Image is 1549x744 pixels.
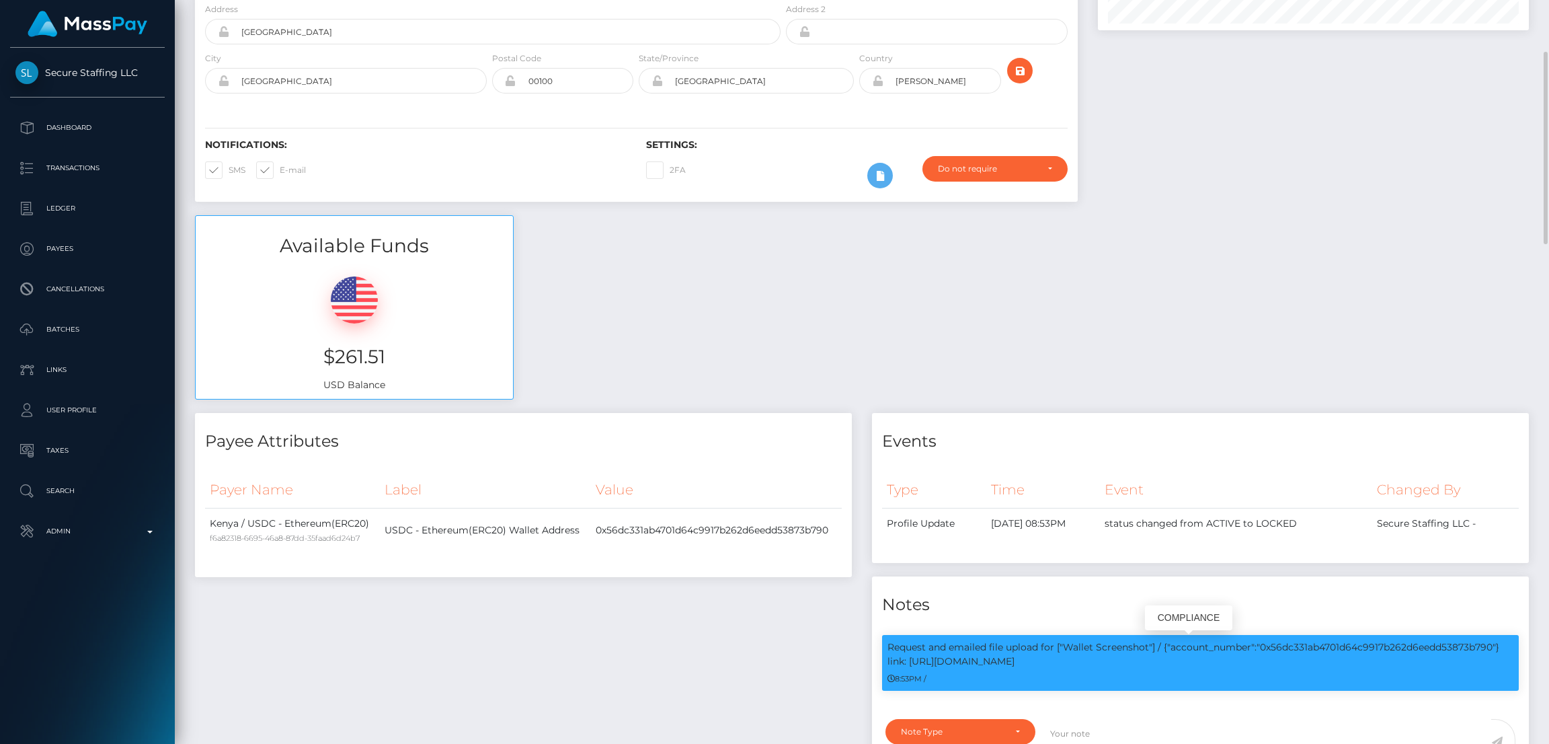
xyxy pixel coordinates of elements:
[28,11,147,37] img: MassPay Logo
[887,674,926,683] small: 8:53PM /
[1372,472,1519,509] th: Changed By
[15,61,38,84] img: Secure Staffing LLC
[205,430,842,453] h4: Payee Attributes
[205,3,238,15] label: Address
[10,394,165,427] a: User Profile
[15,400,159,420] p: User Profile
[205,472,380,509] th: Payer Name
[10,111,165,145] a: Dashboard
[10,232,165,266] a: Payees
[1100,508,1372,539] td: status changed from ACTIVE to LOCKED
[10,474,165,508] a: Search
[786,3,826,15] label: Address 2
[205,508,380,553] td: Kenya / USDC - Ethereum(ERC20)
[887,640,1513,669] p: Request and emailed file upload for ["Wallet Screenshot"] / {"account_number":"0x56dc331ab4701d64...
[15,158,159,178] p: Transactions
[10,151,165,185] a: Transactions
[591,508,842,553] td: 0x56dc331ab4701d64c9917b262d6eedd53873b790
[10,272,165,306] a: Cancellations
[15,279,159,299] p: Cancellations
[15,441,159,461] p: Taxes
[210,533,360,543] small: f6a82318-6695-46a8-87dd-35faad6d24b7
[1372,508,1519,539] td: Secure Staffing LLC -
[15,239,159,259] p: Payees
[646,139,1067,151] h6: Settings:
[15,118,159,138] p: Dashboard
[882,593,1519,617] h4: Notes
[882,430,1519,453] h4: Events
[10,434,165,468] a: Taxes
[10,192,165,225] a: Ledger
[10,353,165,387] a: Links
[205,139,626,151] h6: Notifications:
[10,515,165,548] a: Admin
[882,472,986,509] th: Type
[986,472,1100,509] th: Time
[380,472,592,509] th: Label
[10,67,165,79] span: Secure Staffing LLC
[986,508,1100,539] td: [DATE] 08:53PM
[196,233,513,259] h3: Available Funds
[492,52,541,65] label: Postal Code
[196,260,513,399] div: USD Balance
[205,161,245,179] label: SMS
[256,161,306,179] label: E-mail
[380,508,592,553] td: USDC - Ethereum(ERC20) Wallet Address
[10,313,165,346] a: Batches
[591,472,842,509] th: Value
[1100,472,1372,509] th: Event
[205,52,221,65] label: City
[882,508,986,539] td: Profile Update
[646,161,686,179] label: 2FA
[15,198,159,219] p: Ledger
[922,156,1068,182] button: Do not require
[639,52,699,65] label: State/Province
[15,521,159,542] p: Admin
[15,360,159,380] p: Links
[859,52,893,65] label: Country
[15,320,159,340] p: Batches
[1145,605,1232,630] div: COMPLIANCE
[15,481,159,501] p: Search
[206,344,503,370] h3: $261.51
[331,276,378,324] img: USD.png
[901,727,1004,737] div: Note Type
[938,163,1037,174] div: Do not require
